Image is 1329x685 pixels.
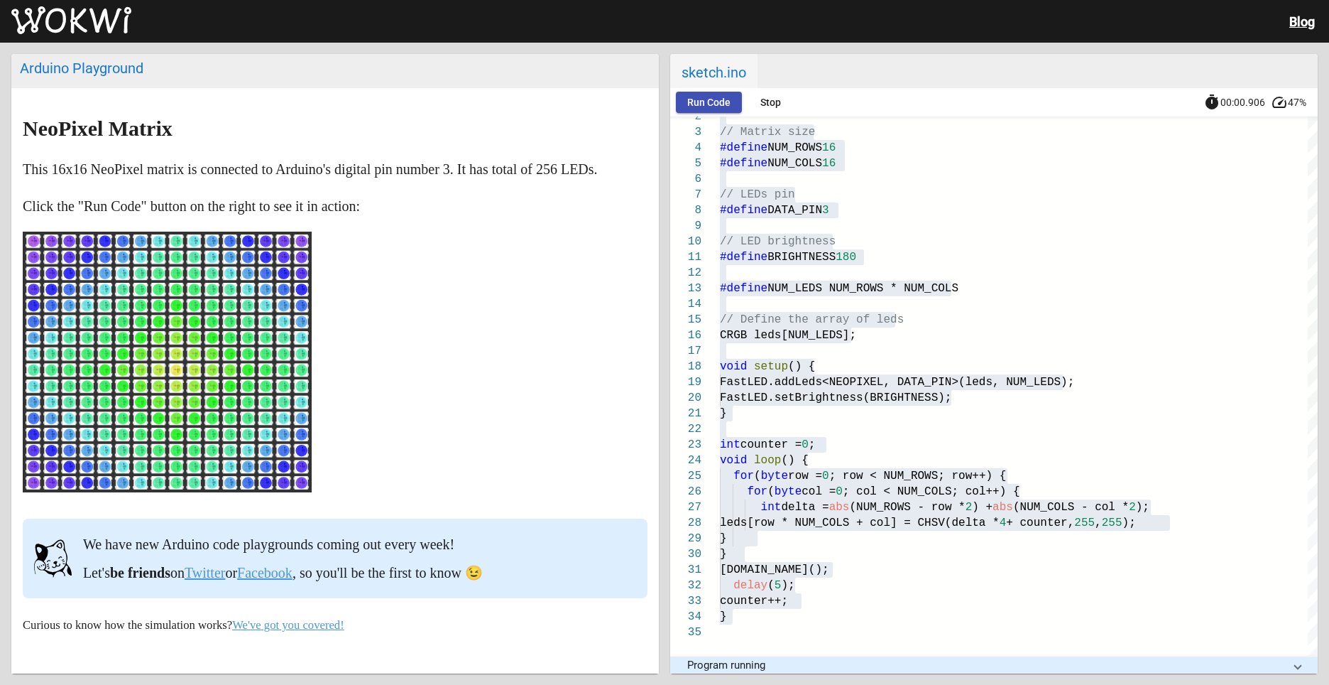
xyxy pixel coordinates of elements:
[23,195,647,217] p: Click the "Run Code" button on the right to see it in action:
[670,657,1318,674] mat-expansion-panel-header: Program running
[775,579,782,592] span: 5
[1095,517,1102,529] span: ,
[720,204,767,217] span: #define
[670,249,701,265] div: 11
[185,565,225,581] a: Twitter
[670,156,701,171] div: 5
[720,376,1047,389] span: FastLED.addLeds<NEOPIXEL, DATA_PIN>(leds, NUM_LE
[720,313,904,326] span: // Define the array of leds
[720,563,829,576] span: [DOMAIN_NAME]();
[972,501,992,514] span: ) +
[781,501,828,514] span: delta =
[733,579,767,592] span: delay
[1122,517,1136,529] span: );
[1074,517,1095,529] span: 255
[767,204,822,217] span: DATA_PIN
[670,281,701,296] div: 13
[687,659,1284,671] mat-panel-title: Program running
[670,500,701,515] div: 27
[23,158,647,180] p: This 16x16 NeoPixel matrix is connected to Arduino's digital pin number 3. It has total of 256 LEDs.
[670,343,701,359] div: 17
[237,565,292,581] a: Facebook
[670,531,701,546] div: 29
[232,618,344,632] a: We've got you covered!
[720,282,767,295] span: #define
[767,141,822,154] span: NUM_ROWS
[754,470,761,482] span: (
[767,282,958,295] span: NUM_LEDS NUM_ROWS * NUM_COLS
[670,203,701,218] div: 8
[670,54,758,88] span: sketch.ino
[836,485,843,498] span: 0
[754,360,788,373] span: setup
[1047,376,1074,389] span: DS);
[670,171,701,187] div: 6
[670,265,701,281] div: 12
[670,406,701,421] div: 21
[670,593,701,609] div: 33
[670,484,701,500] div: 26
[822,157,836,170] span: 16
[720,141,767,154] span: #define
[822,470,829,482] span: 0
[849,501,965,514] span: (NUM_ROWS - row *
[670,515,701,531] div: 28
[843,485,1020,498] span: ; col < NUM_COLS; col++) {
[670,546,701,562] div: 30
[788,360,815,373] span: () {
[720,407,727,420] span: }
[670,187,701,203] div: 7
[720,517,1000,529] span: leds[row * NUM_COLS + col] = CHSV(delta *
[670,234,701,249] div: 10
[802,438,809,451] span: 0
[34,530,72,587] img: cat.svg
[740,438,802,451] span: counter =
[720,625,721,625] textarea: Editor content;Press Alt+F1 for Accessibility Options.
[670,453,701,468] div: 24
[822,204,829,217] span: 3
[720,595,788,608] span: counter++;
[720,157,767,170] span: #define
[767,251,836,264] span: BRIGHTNESS
[670,124,701,140] div: 3
[1203,94,1220,111] mat-icon: timer
[767,579,775,592] span: (
[23,618,344,632] small: Curious to know how the simulation works?
[720,329,856,342] span: CRGB leds[NUM_LEDS];
[748,92,793,113] button: Stop
[992,501,1013,514] span: abs
[822,141,836,154] span: 16
[767,485,775,498] span: (
[761,470,788,482] span: byte
[1102,517,1122,529] span: 255
[775,485,802,498] span: byte
[1289,14,1315,29] a: Blog
[670,140,701,156] div: 4
[670,437,701,453] div: 23
[720,360,747,373] span: void
[720,532,727,545] span: }
[23,117,647,140] h2: NeoPixel Matrix
[670,359,701,374] div: 18
[110,565,170,581] strong: be friends
[1136,501,1149,514] span: );
[687,97,731,108] span: Run Code
[676,92,742,113] button: Run Code
[1013,501,1129,514] span: (NUM_COLS - col *
[670,390,701,406] div: 20
[781,579,794,592] span: );
[761,501,782,514] span: int
[733,470,754,482] span: for
[720,438,740,451] span: int
[1288,97,1318,107] span: 47%
[720,548,727,561] span: }
[670,562,701,578] div: 31
[670,374,701,390] div: 19
[720,392,951,404] span: FastLED.setBrightness(BRIGHTNESS);
[670,218,701,234] div: 9
[781,454,808,467] span: () {
[1000,517,1007,529] span: 4
[670,296,701,312] div: 14
[670,609,701,625] div: 34
[720,454,747,467] span: void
